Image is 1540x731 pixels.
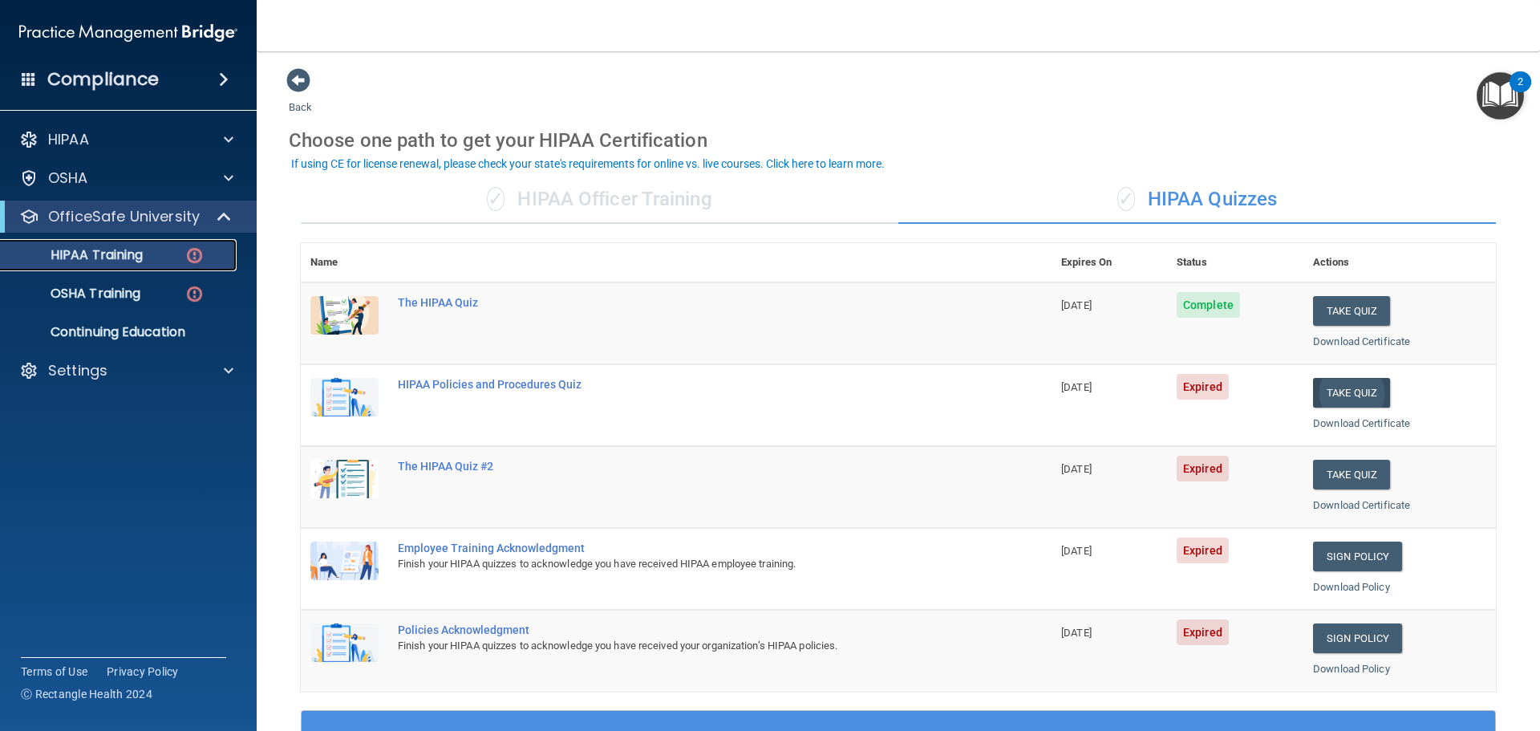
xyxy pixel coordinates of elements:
p: OfficeSafe University [48,207,200,226]
th: Expires On [1052,243,1167,282]
img: danger-circle.6113f641.png [184,246,205,266]
div: If using CE for license renewal, please check your state's requirements for online vs. live cours... [291,158,885,169]
th: Status [1167,243,1303,282]
div: Finish your HIPAA quizzes to acknowledge you have received your organization’s HIPAA policies. [398,636,971,656]
span: Ⓒ Rectangle Health 2024 [21,686,152,702]
span: Expired [1177,456,1229,481]
p: Settings [48,361,107,380]
p: HIPAA Training [10,247,143,263]
a: Sign Policy [1313,623,1402,653]
span: Complete [1177,292,1240,318]
h4: Compliance [47,68,159,91]
a: HIPAA [19,130,233,149]
span: [DATE] [1061,381,1092,393]
button: Open Resource Center, 2 new notifications [1477,72,1524,120]
span: ✓ [1117,187,1135,211]
a: OSHA [19,169,233,188]
div: 2 [1518,82,1523,103]
div: Choose one path to get your HIPAA Certification [289,117,1508,164]
a: Download Certificate [1313,417,1410,429]
div: Policies Acknowledgment [398,623,971,636]
a: Terms of Use [21,664,87,680]
p: HIPAA [48,130,89,149]
span: Expired [1177,374,1229,400]
div: HIPAA Officer Training [301,176,898,224]
th: Actions [1303,243,1496,282]
a: Settings [19,361,233,380]
a: Back [289,82,312,113]
span: [DATE] [1061,545,1092,557]
div: HIPAA Policies and Procedures Quiz [398,378,971,391]
a: Privacy Policy [107,664,179,680]
span: [DATE] [1061,463,1092,475]
span: Expired [1177,538,1229,563]
span: [DATE] [1061,627,1092,639]
a: Download Certificate [1313,499,1410,511]
a: Download Policy [1313,581,1390,593]
div: The HIPAA Quiz #2 [398,460,971,473]
a: Sign Policy [1313,542,1402,571]
a: Download Certificate [1313,335,1410,347]
p: Continuing Education [10,324,229,340]
div: The HIPAA Quiz [398,296,971,309]
button: Take Quiz [1313,460,1390,489]
div: Finish your HIPAA quizzes to acknowledge you have received HIPAA employee training. [398,554,971,574]
span: ✓ [487,187,505,211]
a: Download Policy [1313,663,1390,675]
span: [DATE] [1061,299,1092,311]
button: Take Quiz [1313,296,1390,326]
th: Name [301,243,388,282]
span: Expired [1177,619,1229,645]
button: If using CE for license renewal, please check your state's requirements for online vs. live cours... [289,156,887,172]
div: Employee Training Acknowledgment [398,542,971,554]
p: OSHA [48,169,88,188]
a: OfficeSafe University [19,207,233,226]
p: OSHA Training [10,286,140,302]
img: danger-circle.6113f641.png [184,284,205,304]
button: Take Quiz [1313,378,1390,408]
div: HIPAA Quizzes [898,176,1496,224]
img: PMB logo [19,17,237,49]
